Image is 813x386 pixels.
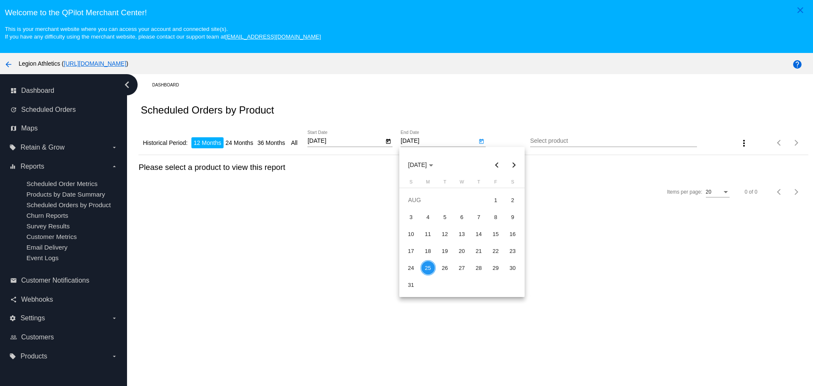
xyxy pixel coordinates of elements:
[471,260,487,275] div: 28
[471,226,487,242] div: 14
[420,226,436,242] div: 11
[470,242,487,259] td: August 21, 2025
[403,259,420,276] td: August 24, 2025
[488,156,505,173] button: Previous month
[437,242,454,259] td: August 19, 2025
[420,209,436,225] div: 4
[420,225,437,242] td: August 11, 2025
[404,277,419,292] div: 31
[454,243,470,258] div: 20
[487,179,504,188] th: Friday
[437,226,453,242] div: 12
[408,161,433,168] span: [DATE]
[504,192,521,208] td: August 2, 2025
[470,225,487,242] td: August 14, 2025
[505,243,520,258] div: 23
[488,192,503,208] div: 1
[437,243,453,258] div: 19
[487,259,504,276] td: August 29, 2025
[504,179,521,188] th: Saturday
[420,243,436,258] div: 18
[420,208,437,225] td: August 4, 2025
[404,226,419,242] div: 10
[420,179,437,188] th: Monday
[470,179,487,188] th: Thursday
[505,260,520,275] div: 30
[504,242,521,259] td: August 23, 2025
[420,260,436,275] div: 25
[420,242,437,259] td: August 18, 2025
[454,179,470,188] th: Wednesday
[488,226,503,242] div: 15
[404,209,419,225] div: 3
[470,259,487,276] td: August 28, 2025
[504,208,521,225] td: August 9, 2025
[470,208,487,225] td: August 7, 2025
[403,242,420,259] td: August 17, 2025
[437,179,454,188] th: Tuesday
[488,260,503,275] div: 29
[487,242,504,259] td: August 22, 2025
[504,259,521,276] td: August 30, 2025
[437,209,453,225] div: 5
[403,276,420,293] td: August 31, 2025
[437,260,453,275] div: 26
[403,179,420,188] th: Sunday
[454,259,470,276] td: August 27, 2025
[454,209,470,225] div: 6
[437,208,454,225] td: August 5, 2025
[487,208,504,225] td: August 8, 2025
[487,192,504,208] td: August 1, 2025
[454,226,470,242] div: 13
[505,156,522,173] button: Next month
[437,259,454,276] td: August 26, 2025
[504,225,521,242] td: August 16, 2025
[404,260,419,275] div: 24
[454,208,470,225] td: August 6, 2025
[404,243,419,258] div: 17
[487,225,504,242] td: August 15, 2025
[471,209,487,225] div: 7
[437,225,454,242] td: August 12, 2025
[488,209,503,225] div: 8
[505,192,520,208] div: 2
[403,208,420,225] td: August 3, 2025
[505,209,520,225] div: 9
[471,243,487,258] div: 21
[488,243,503,258] div: 22
[403,225,420,242] td: August 10, 2025
[420,259,437,276] td: August 25, 2025
[454,225,470,242] td: August 13, 2025
[401,156,440,173] button: Choose month and year
[505,226,520,242] div: 16
[454,242,470,259] td: August 20, 2025
[454,260,470,275] div: 27
[403,192,487,208] td: AUG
